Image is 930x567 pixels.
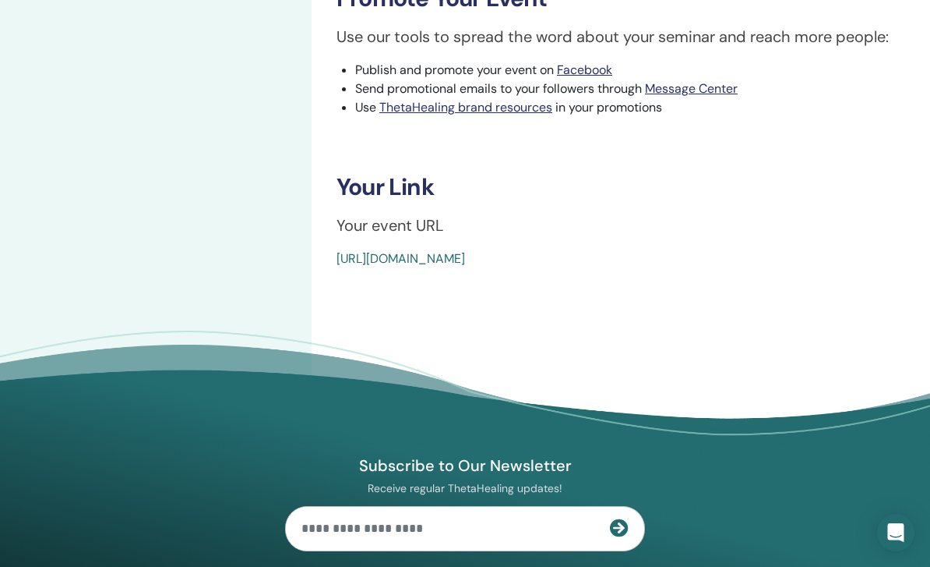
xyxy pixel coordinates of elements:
h3: Your Link [336,173,910,201]
a: Facebook [557,62,612,78]
p: Use our tools to spread the word about your seminar and reach more people: [336,25,910,48]
a: Message Center [645,80,738,97]
p: Your event URL [336,214,910,237]
h4: Subscribe to Our Newsletter [285,455,645,476]
li: Use in your promotions [355,98,910,117]
p: Receive regular ThetaHealing updates! [285,481,645,495]
li: Send promotional emails to your followers through [355,80,910,98]
div: Open Intercom Messenger [877,514,914,551]
a: ThetaHealing brand resources [379,99,552,115]
li: Publish and promote your event on [355,61,910,80]
a: [URL][DOMAIN_NAME] [336,250,465,267]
